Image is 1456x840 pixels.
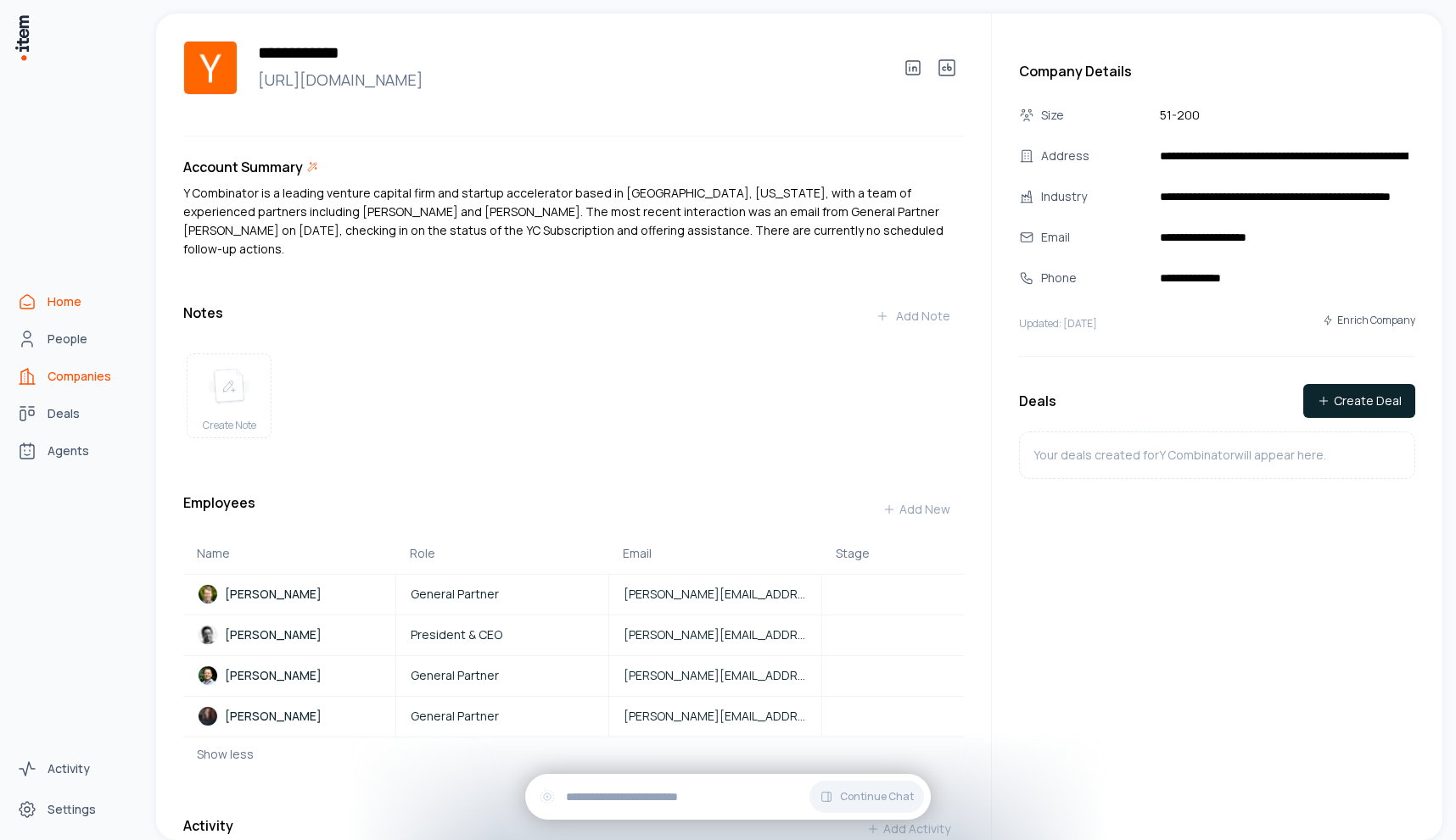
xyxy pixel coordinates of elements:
[10,322,139,356] a: People
[10,359,139,393] a: Companies
[184,706,395,726] a: Pete Koomen[PERSON_NAME]
[48,368,111,385] span: Companies
[183,157,303,177] h3: Account Summary
[610,667,820,684] a: [PERSON_NAME][EMAIL_ADDRESS][DOMAIN_NAME]
[610,586,820,603] a: [PERSON_NAME][EMAIL_ADDRESS][DOMAIN_NAME]
[183,303,223,323] h3: Notes
[10,793,139,826] a: Settings
[411,708,499,725] span: General Partner
[203,419,256,432] span: Create Note
[1303,384,1415,418] button: Create Deal
[1019,317,1097,331] p: Updated: [DATE]
[397,586,608,603] a: General Partner
[1041,187,1150,206] div: Industry
[623,545,809,562] div: Email
[1322,305,1415,336] button: Enrich Company
[1019,61,1415,81] h3: Company Details
[1033,446,1326,465] p: Your deals created for Y Combinator will appear here.
[10,434,139,468] a: Agents
[624,708,807,725] span: [PERSON_NAME][EMAIL_ADDRESS][DOMAIN_NAME]
[836,545,950,562] div: Stage
[1041,106,1150,125] div: Size
[48,293,81,310] span: Home
[14,14,31,62] img: Item Brain Logo
[624,667,807,684] span: [PERSON_NAME][EMAIL_ADDRESS][DOMAIN_NAME]
[624,626,807,643] span: [PERSON_NAME][EMAIL_ADDRESS][DOMAIN_NAME]
[225,708,322,725] p: [PERSON_NAME]
[48,331,87,348] span: People
[198,625,218,645] img: Garry Tan
[411,626,502,643] span: President & CEO
[610,708,820,725] a: [PERSON_NAME][EMAIL_ADDRESS][DOMAIN_NAME]
[225,626,322,643] p: [PERSON_NAME]
[525,774,931,820] div: Continue Chat
[869,492,964,526] button: Add New
[197,545,383,562] div: Name
[1041,269,1150,287] div: Phone
[809,781,924,813] button: Continue Chat
[397,667,608,684] a: General Partner
[225,667,322,684] p: [PERSON_NAME]
[410,545,596,562] div: Role
[198,706,218,726] img: Pete Koomen
[183,492,255,526] h3: Employees
[48,760,90,777] span: Activity
[198,665,218,686] img: Jon Xu
[397,626,608,643] a: President & CEO
[48,801,96,818] span: Settings
[225,586,322,603] p: [PERSON_NAME]
[184,625,395,645] a: Garry Tan[PERSON_NAME]
[10,752,139,786] a: Activity
[48,405,80,422] span: Deals
[411,586,499,603] span: General Partner
[1041,147,1150,165] div: Address
[184,584,395,604] a: Andrew Miklas[PERSON_NAME]
[183,815,233,836] h3: Activity
[397,708,608,725] a: General Partner
[610,626,820,643] a: [PERSON_NAME][EMAIL_ADDRESS][DOMAIN_NAME]
[411,667,499,684] span: General Partner
[1019,391,1056,411] h3: Deals
[862,299,964,333] button: Add Note
[184,665,395,686] a: Jon Xu[PERSON_NAME]
[10,397,139,431] a: Deals
[876,308,950,325] div: Add Note
[198,584,218,604] img: Andrew Miklas
[10,285,139,319] a: Home
[183,41,238,95] img: Y Combinator
[251,68,882,92] a: [URL][DOMAIN_NAME]
[1041,228,1150,247] div: Email
[183,184,964,259] p: Y Combinator is a leading venture capital firm and startup accelerator based in [GEOGRAPHIC_DATA]...
[183,737,254,771] button: Show less
[209,368,249,405] img: create note
[187,353,272,438] button: create noteCreate Note
[48,442,89,459] span: Agents
[840,790,914,804] span: Continue Chat
[624,586,807,603] span: [PERSON_NAME][EMAIL_ADDRESS][DOMAIN_NAME]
